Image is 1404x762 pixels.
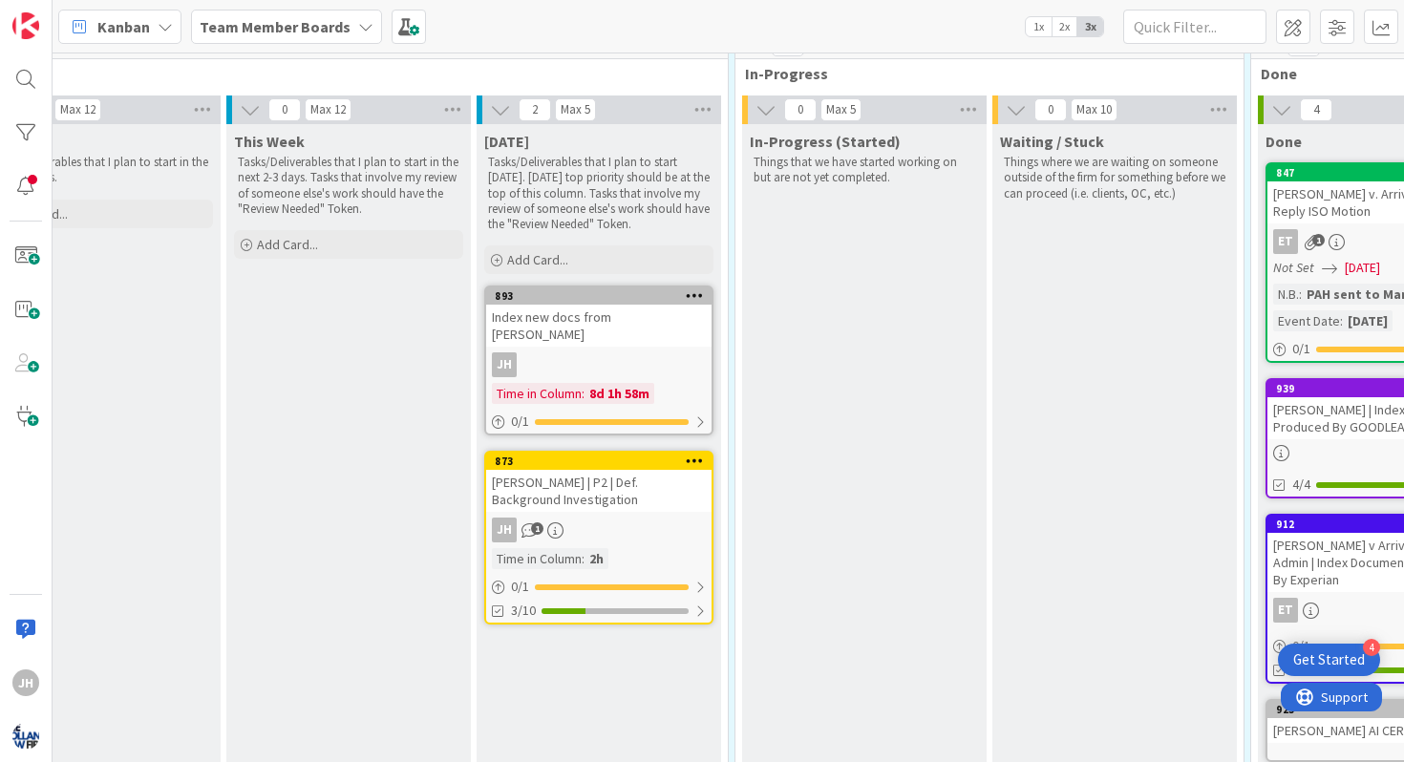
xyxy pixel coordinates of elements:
span: In-Progress [745,64,1220,83]
p: Things where we are waiting on someone outside of the firm for something before we can proceed (i... [1004,155,1225,201]
div: 873[PERSON_NAME] | P2 | Def. Background Investigation [486,453,712,512]
span: 1x [1026,17,1052,36]
div: Open Get Started checklist, remaining modules: 4 [1278,644,1380,676]
span: : [582,548,585,569]
div: [DATE] [1343,310,1393,331]
span: : [582,383,585,404]
div: [PERSON_NAME] | P2 | Def. Background Investigation [486,470,712,512]
span: 4/4 [1292,475,1310,495]
span: 3x [1077,17,1103,36]
div: 893 [495,289,712,303]
p: Tasks/Deliverables that I plan to start [DATE]. [DATE] top priority should be at the top of this ... [488,155,710,232]
span: 2 [519,98,551,121]
span: 0 [784,98,817,121]
span: This Week [234,132,305,151]
span: 0 / 1 [1292,339,1310,359]
img: Visit kanbanzone.com [12,12,39,39]
p: Tasks/Deliverables that I plan to start in the next 2-3 days. Tasks that involve my review of som... [238,155,459,217]
span: : [1340,310,1343,331]
span: Add Card... [257,236,318,253]
div: 893Index new docs from [PERSON_NAME] [486,287,712,347]
div: Time in Column [492,548,582,569]
span: 1 [531,522,543,535]
span: 0 / 1 [511,577,529,597]
span: 0 [1034,98,1067,121]
span: Waiting / Stuck [1000,132,1104,151]
div: JH [486,352,712,377]
img: avatar [12,723,39,750]
div: Get Started [1293,650,1365,669]
span: Done [1266,132,1302,151]
span: 0 / 1 [1292,636,1310,656]
input: Quick Filter... [1123,10,1266,44]
div: 0/1 [486,575,712,599]
div: 873 [495,455,712,468]
div: Max 12 [310,105,346,115]
b: Team Member Boards [200,17,351,36]
span: [DATE] [1345,258,1380,278]
span: 4 [1300,98,1332,121]
div: 873 [486,453,712,470]
div: ET [1273,229,1298,254]
span: 2x [1052,17,1077,36]
div: JH [492,352,517,377]
div: Index new docs from [PERSON_NAME] [486,305,712,347]
span: Support [40,3,87,26]
span: 1 [1312,234,1325,246]
div: 0/1 [486,410,712,434]
span: 0 [268,98,301,121]
div: 8d 1h 58m [585,383,654,404]
span: : [1299,284,1302,305]
div: Max 5 [826,105,856,115]
div: 893 [486,287,712,305]
div: JH [486,518,712,542]
span: 3/10 [511,601,536,621]
div: 4 [1363,639,1380,656]
div: Event Date [1273,310,1340,331]
div: Time in Column [492,383,582,404]
i: Not Set [1273,259,1314,276]
div: JH [492,518,517,542]
div: Max 12 [60,105,96,115]
div: ET [1273,598,1298,623]
span: Today [484,132,529,151]
span: Kanban [97,15,150,38]
div: 2h [585,548,608,569]
div: Max 10 [1076,105,1112,115]
div: Max 5 [561,105,590,115]
span: Add Card... [507,251,568,268]
p: Things that we have started working on but are not yet completed. [754,155,975,186]
div: JH [12,669,39,696]
div: N.B. [1273,284,1299,305]
span: In-Progress (Started) [750,132,901,151]
span: 0 / 1 [511,412,529,432]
